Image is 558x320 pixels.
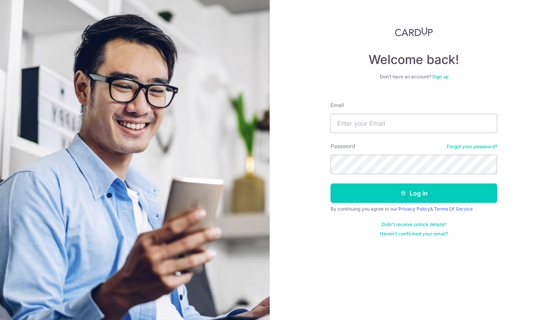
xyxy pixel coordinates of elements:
img: CardUp Logo [395,27,433,36]
a: Didn't receive unlock details? [382,221,446,228]
a: Privacy Policy [398,206,430,212]
button: Log in [331,183,497,203]
input: Enter your Email [331,114,497,133]
div: By continuing you agree to our & [331,206,497,212]
a: Terms Of Service [434,206,473,212]
h4: Welcome back! [331,52,497,67]
a: Forgot your password? [447,144,497,150]
label: Email [331,101,344,109]
label: Password [331,142,355,150]
a: Sign up [432,74,448,80]
div: Don’t have an account? [331,74,497,80]
a: Haven't confirmed your email? [380,231,448,237]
